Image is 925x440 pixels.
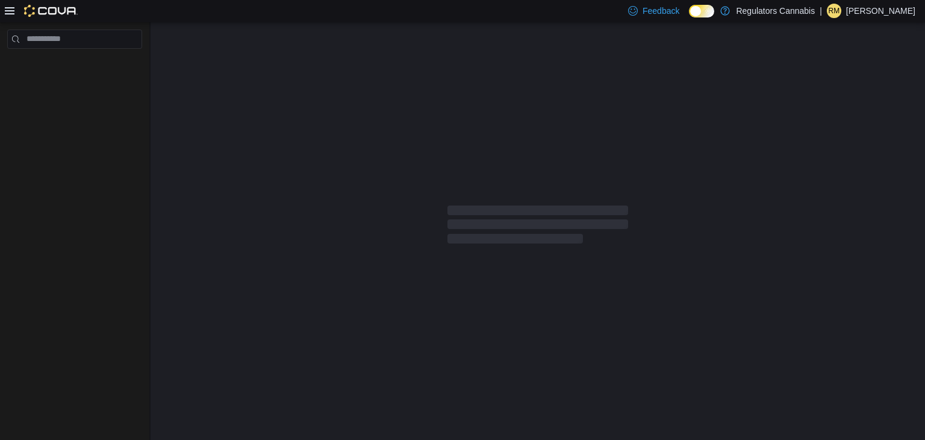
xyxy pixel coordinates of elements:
[846,4,915,18] p: [PERSON_NAME]
[447,208,628,247] span: Loading
[689,5,714,17] input: Dark Mode
[736,4,815,18] p: Regulators Cannabis
[643,5,679,17] span: Feedback
[820,4,822,18] p: |
[7,51,142,80] nav: Complex example
[829,4,840,18] span: RM
[827,4,841,18] div: Rachel McLennan
[24,5,78,17] img: Cova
